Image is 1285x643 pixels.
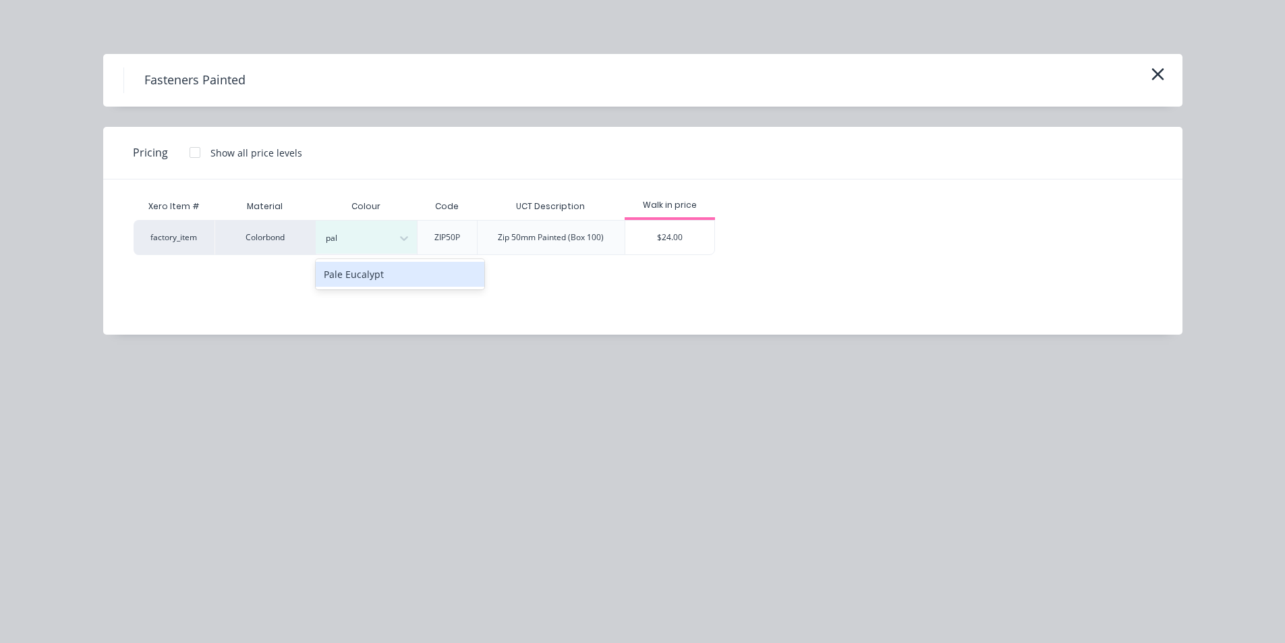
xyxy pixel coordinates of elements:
[498,231,604,244] div: Zip 50mm Painted (Box 100)
[210,146,302,160] div: Show all price levels
[215,193,316,220] div: Material
[505,190,596,223] div: UCT Description
[316,193,417,220] div: Colour
[424,190,469,223] div: Code
[625,221,715,254] div: $24.00
[625,199,716,211] div: Walk in price
[316,262,484,287] div: Pale Eucalypt
[134,220,215,255] div: factory_item
[123,67,266,93] h4: Fasteners Painted
[434,231,460,244] div: ZIP50P
[215,220,316,255] div: Colorbond
[134,193,215,220] div: Xero Item #
[133,144,168,161] span: Pricing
